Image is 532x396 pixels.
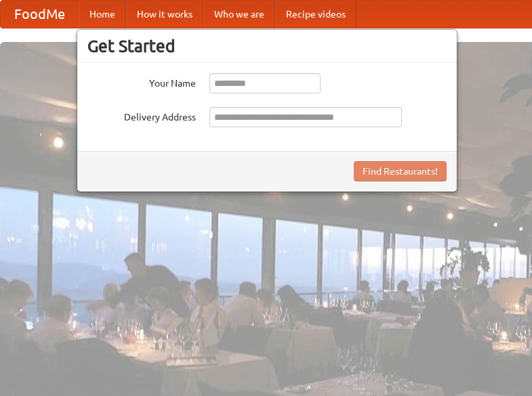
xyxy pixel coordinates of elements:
[1,1,79,28] a: FoodMe
[354,161,447,181] button: Find Restaurants!
[87,107,196,124] label: Delivery Address
[87,73,196,90] label: Your Name
[87,36,447,56] h3: Get Started
[126,1,203,28] a: How it works
[79,1,126,28] a: Home
[275,1,356,28] a: Recipe videos
[203,1,275,28] a: Who we are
